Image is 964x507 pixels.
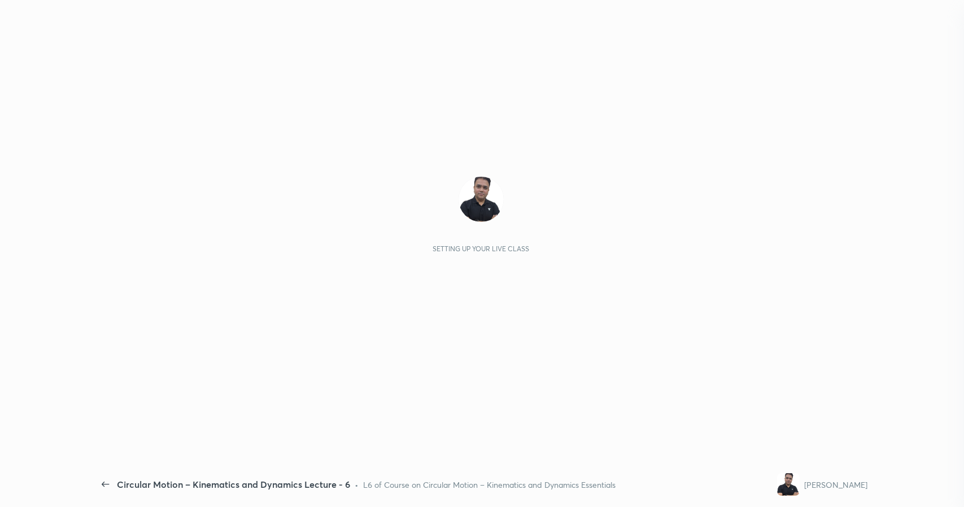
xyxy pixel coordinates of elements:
div: • [355,479,359,491]
div: Circular Motion – Kinematics and Dynamics Lecture - 6 [117,478,350,491]
div: [PERSON_NAME] [804,479,867,491]
div: L6 of Course on Circular Motion – Kinematics and Dynamics Essentials [363,479,616,491]
img: d40932d52b0c415eb301489f8cfb2a5d.jpg [459,177,504,222]
img: d40932d52b0c415eb301489f8cfb2a5d.jpg [777,473,800,496]
div: Setting up your live class [433,244,529,253]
